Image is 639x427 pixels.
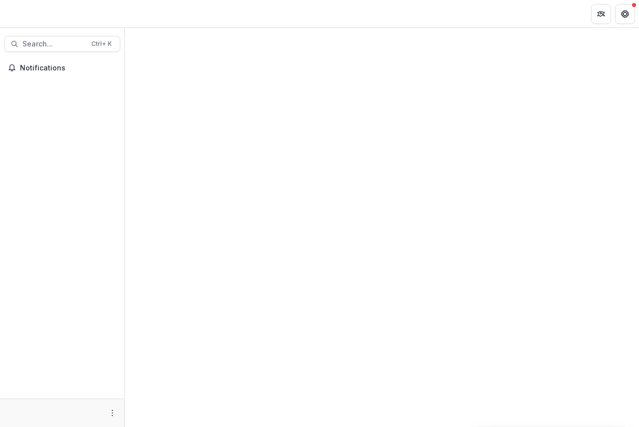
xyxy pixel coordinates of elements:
button: Partners [591,4,611,24]
span: Notifications [20,64,116,72]
button: Notifications [4,60,120,76]
div: Ctrl + K [89,38,114,49]
span: Search... [22,40,85,48]
button: More [106,407,118,419]
button: Search... [4,36,120,52]
button: Get Help [615,4,635,24]
nav: breadcrumb [129,6,171,21]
